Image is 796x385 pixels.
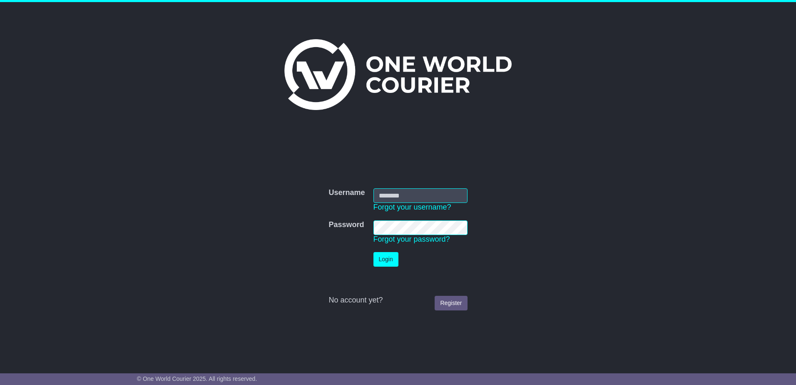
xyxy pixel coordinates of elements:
a: Forgot your password? [373,235,450,243]
button: Login [373,252,398,267]
a: Forgot your username? [373,203,451,211]
label: Username [328,188,365,197]
a: Register [435,296,467,310]
img: One World [284,39,512,110]
div: No account yet? [328,296,467,305]
label: Password [328,220,364,230]
span: © One World Courier 2025. All rights reserved. [137,375,257,382]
